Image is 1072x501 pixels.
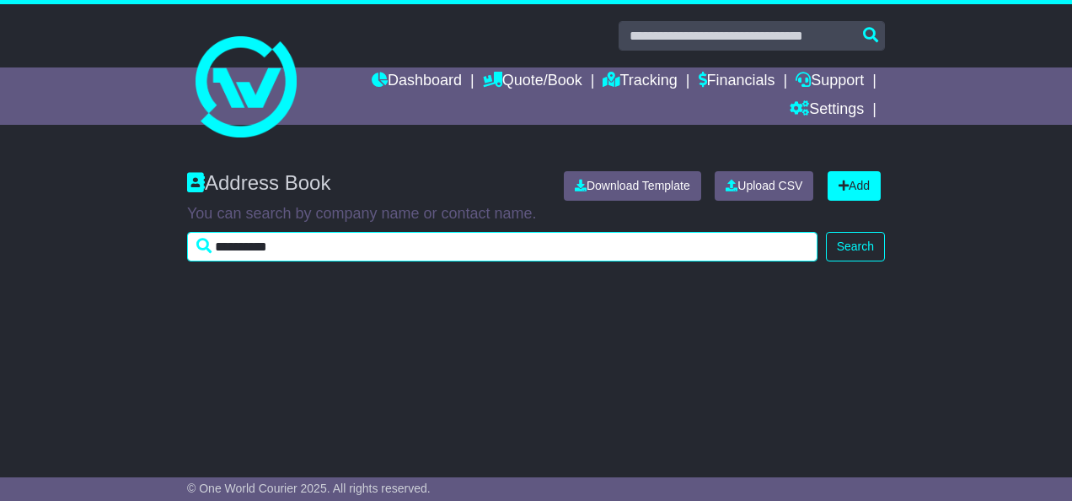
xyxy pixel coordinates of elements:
p: You can search by company name or contact name. [187,205,885,224]
div: Address Book [179,171,551,201]
span: © One World Courier 2025. All rights reserved. [187,482,431,495]
a: Dashboard [372,67,462,96]
button: Search [826,232,885,261]
a: Upload CSV [715,171,813,201]
a: Download Template [564,171,701,201]
a: Financials [699,67,775,96]
a: Support [796,67,864,96]
a: Settings [790,96,864,125]
a: Tracking [603,67,677,96]
a: Add [828,171,881,201]
a: Quote/Book [483,67,582,96]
